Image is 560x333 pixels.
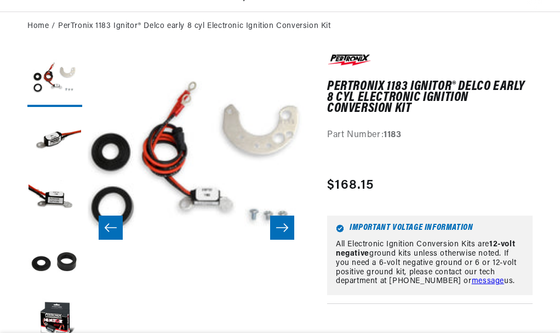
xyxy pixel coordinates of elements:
strong: 1183 [384,131,401,139]
p: All Electronic Ignition Conversion Kits are ground kits unless otherwise noted. If you need a 6-v... [336,240,524,286]
h6: Important Voltage Information [336,224,524,233]
a: Home [27,20,49,32]
a: message [472,277,504,285]
h1: PerTronix 1183 Ignitor® Delco early 8 cyl Electronic Ignition Conversion Kit [327,81,533,115]
div: Part Number: [327,128,533,143]
a: PerTronix 1183 Ignitor® Delco early 8 cyl Electronic Ignition Conversion Kit [58,20,331,32]
button: Load image 4 in gallery view [27,233,82,288]
button: Load image 1 in gallery view [27,52,82,107]
button: Slide left [99,216,123,240]
button: Slide right [270,216,294,240]
strong: 12-volt negative [336,240,515,258]
button: Load image 2 in gallery view [27,112,82,167]
button: Load image 3 in gallery view [27,173,82,228]
nav: breadcrumbs [27,20,533,32]
span: $168.15 [327,176,374,195]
